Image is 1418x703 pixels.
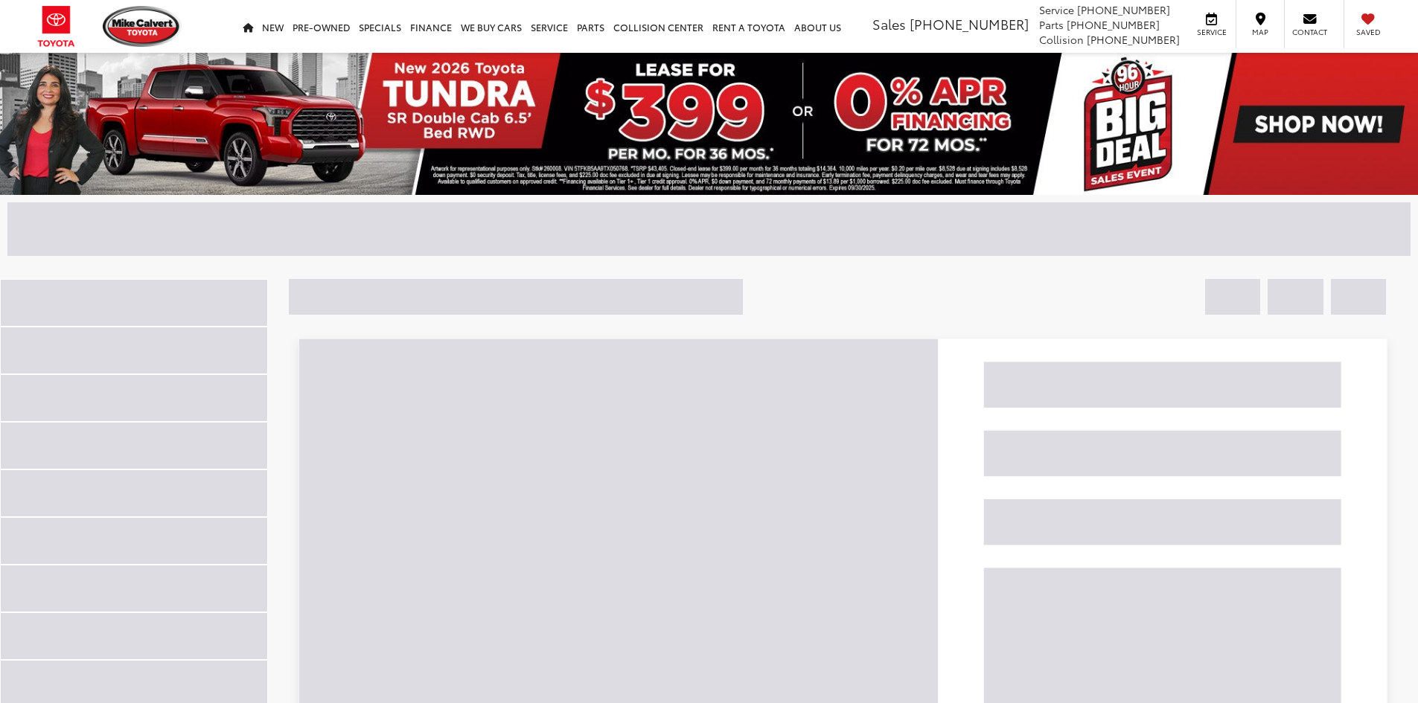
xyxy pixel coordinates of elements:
span: Contact [1292,27,1327,37]
span: [PHONE_NUMBER] [1087,32,1180,47]
img: Mike Calvert Toyota [103,6,182,47]
span: Collision [1039,32,1084,47]
span: Service [1039,2,1074,17]
span: [PHONE_NUMBER] [1077,2,1170,17]
span: Service [1195,27,1228,37]
span: Sales [872,14,906,33]
span: Map [1244,27,1277,37]
span: [PHONE_NUMBER] [910,14,1029,33]
span: Saved [1352,27,1385,37]
span: Parts [1039,17,1064,32]
span: [PHONE_NUMBER] [1067,17,1160,32]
